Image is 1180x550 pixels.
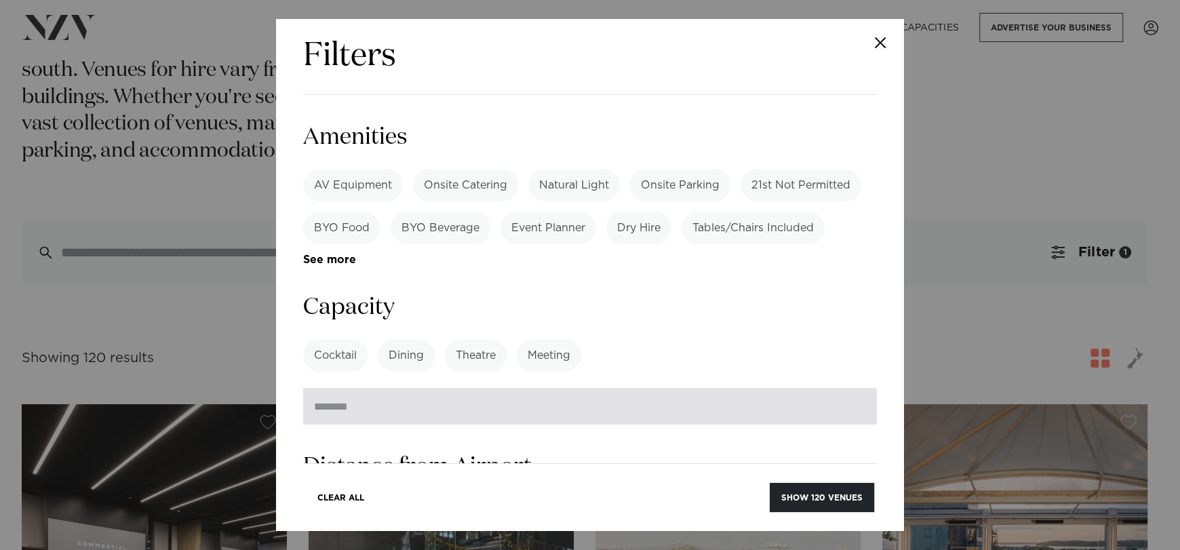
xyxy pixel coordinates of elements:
[391,212,490,244] label: BYO Beverage
[445,339,507,372] label: Theatre
[378,339,435,372] label: Dining
[770,483,874,512] button: Show 120 venues
[741,169,861,201] label: 21st Not Permitted
[630,169,730,201] label: Onsite Parking
[500,212,596,244] label: Event Planner
[517,339,581,372] label: Meeting
[306,483,376,512] button: Clear All
[303,212,380,244] label: BYO Food
[303,452,877,482] h3: Distance from Airport
[528,169,620,201] label: Natural Light
[303,292,877,323] h3: Capacity
[682,212,825,244] label: Tables/Chairs Included
[303,339,368,372] label: Cocktail
[857,19,904,66] button: Close
[303,35,396,78] h2: Filters
[303,122,877,153] h3: Amenities
[413,169,518,201] label: Onsite Catering
[606,212,671,244] label: Dry Hire
[303,169,403,201] label: AV Equipment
